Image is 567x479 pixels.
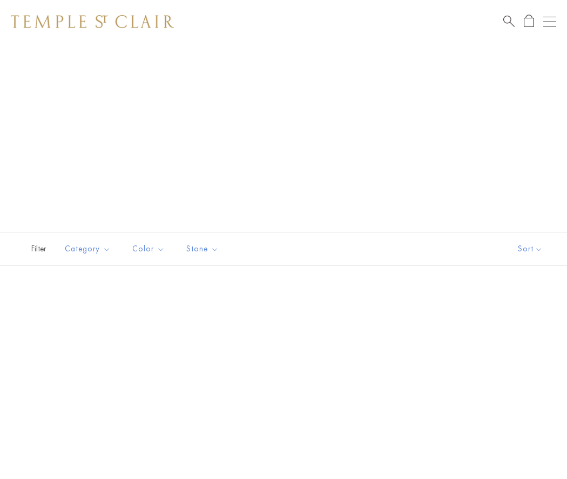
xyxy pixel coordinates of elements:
[524,15,534,28] a: Open Shopping Bag
[494,232,567,265] button: Show sort by
[178,237,227,261] button: Stone
[127,242,173,256] span: Color
[57,237,119,261] button: Category
[503,15,515,28] a: Search
[124,237,173,261] button: Color
[181,242,227,256] span: Stone
[543,15,556,28] button: Open navigation
[59,242,119,256] span: Category
[11,15,174,28] img: Temple St. Clair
